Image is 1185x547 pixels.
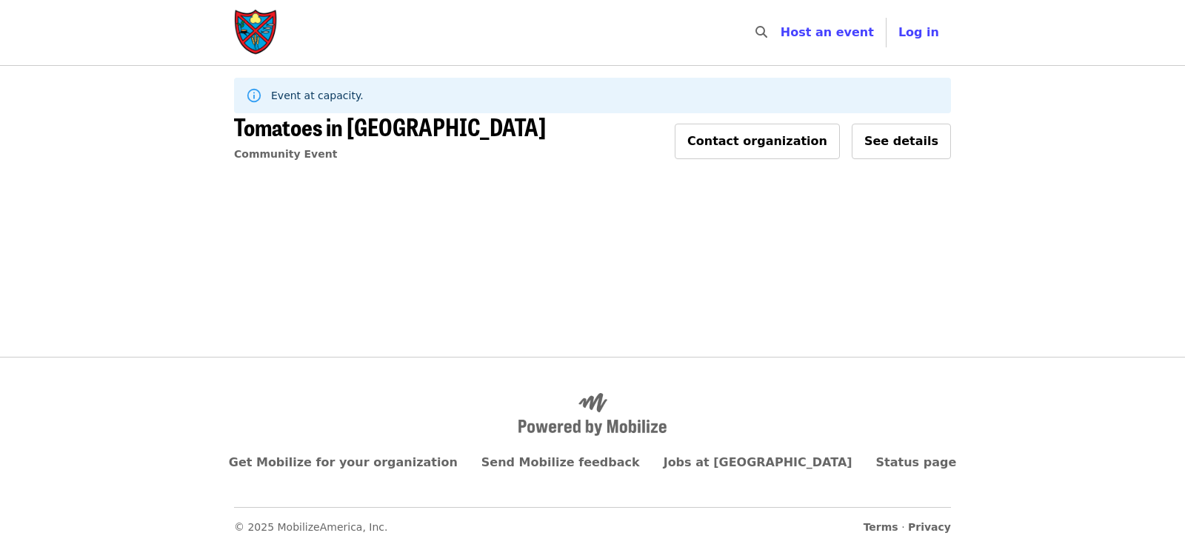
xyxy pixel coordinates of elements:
[234,521,388,533] span: © 2025 MobilizeAmerica, Inc.
[864,521,898,533] a: Terms
[864,134,938,148] span: See details
[271,90,364,101] span: Event at capacity.
[664,455,852,469] a: Jobs at [GEOGRAPHIC_DATA]
[234,148,337,160] a: Community Event
[781,25,874,39] a: Host an event
[234,507,951,535] nav: Secondary footer navigation
[776,15,788,50] input: Search
[852,124,951,159] button: See details
[234,9,278,56] img: Society of St. Andrew - Home
[518,393,667,436] img: Powered by Mobilize
[675,124,840,159] button: Contact organization
[864,520,951,535] span: ·
[887,18,951,47] button: Log in
[234,454,951,472] nav: Primary footer navigation
[876,455,957,469] a: Status page
[908,521,951,533] a: Privacy
[687,134,827,148] span: Contact organization
[755,25,767,39] i: search icon
[229,455,458,469] a: Get Mobilize for your organization
[898,25,939,39] span: Log in
[481,455,640,469] a: Send Mobilize feedback
[234,109,546,144] span: Tomatoes in [GEOGRAPHIC_DATA]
